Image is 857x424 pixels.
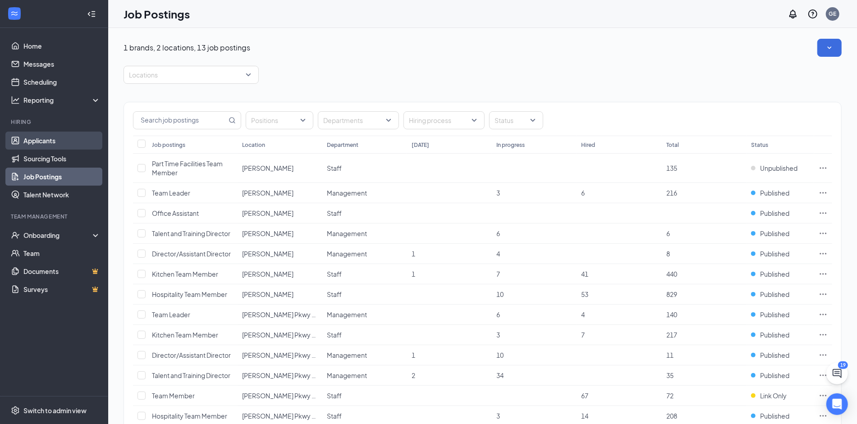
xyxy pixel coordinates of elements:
[238,223,322,244] td: Keller
[238,345,322,365] td: N. Tarrant Pkwy & Davis Blvd.
[826,363,848,384] button: ChatActive
[666,250,670,258] span: 8
[11,231,20,240] svg: UserCheck
[666,310,677,319] span: 140
[11,406,20,415] svg: Settings
[412,371,415,379] span: 2
[747,136,814,154] th: Status
[819,188,828,197] svg: Ellipses
[238,264,322,284] td: Keller
[819,371,828,380] svg: Ellipses
[11,96,20,105] svg: Analysis
[124,43,250,53] p: 1 brands, 2 locations, 13 job postings
[23,244,101,262] a: Team
[582,412,589,420] span: 14
[819,249,828,258] svg: Ellipses
[322,264,407,284] td: Staff
[327,371,367,379] span: Management
[666,270,677,278] span: 440
[152,310,190,319] span: Team Leader
[152,351,231,359] span: Director/Assistant Director
[496,229,500,237] span: 6
[819,411,828,420] svg: Ellipses
[666,290,677,298] span: 829
[327,412,342,420] span: Staff
[242,270,293,278] span: [PERSON_NAME]
[760,229,789,238] span: Published
[492,136,577,154] th: In progress
[242,189,293,197] span: [PERSON_NAME]
[496,412,500,420] span: 3
[242,164,293,172] span: [PERSON_NAME]
[327,310,367,319] span: Management
[238,305,322,325] td: N. Tarrant Pkwy & Davis Blvd.
[327,392,342,400] span: Staff
[819,351,828,360] svg: Ellipses
[662,136,747,154] th: Total
[23,150,101,168] a: Sourcing Tools
[11,213,99,220] div: Team Management
[322,183,407,203] td: Management
[832,368,843,379] svg: ChatActive
[87,9,96,18] svg: Collapse
[760,371,789,380] span: Published
[322,345,407,365] td: Management
[760,351,789,360] span: Published
[238,284,322,305] td: Keller
[152,270,218,278] span: Kitchen Team Member
[23,37,101,55] a: Home
[322,305,407,325] td: Management
[242,351,384,359] span: [PERSON_NAME] Pkwy & [PERSON_NAME] Blvd.
[152,250,231,258] span: Director/Assistant Director
[242,371,384,379] span: [PERSON_NAME] Pkwy & [PERSON_NAME] Blvd.
[788,9,798,19] svg: Notifications
[238,325,322,345] td: N. Tarrant Pkwy & Davis Blvd.
[322,325,407,345] td: Staff
[819,330,828,339] svg: Ellipses
[412,270,415,278] span: 1
[23,231,93,240] div: Onboarding
[760,411,789,420] span: Published
[412,250,415,258] span: 1
[327,250,367,258] span: Management
[760,391,787,400] span: Link Only
[242,290,293,298] span: [PERSON_NAME]
[152,160,223,177] span: Part Time Facilities Team Member
[327,229,367,237] span: Management
[152,331,218,339] span: Kitchen Team Member
[327,270,342,278] span: Staff
[817,39,842,57] button: SmallChevronDown
[496,310,500,319] span: 6
[152,371,230,379] span: Talent and Training Director
[327,141,358,149] div: Department
[10,9,19,18] svg: WorkstreamLogo
[238,365,322,386] td: N. Tarrant Pkwy & Davis Blvd.
[23,186,101,204] a: Talent Network
[819,391,828,400] svg: Ellipses
[666,331,677,339] span: 217
[238,386,322,406] td: N. Tarrant Pkwy & Davis Blvd.
[322,386,407,406] td: Staff
[327,290,342,298] span: Staff
[152,189,190,197] span: Team Leader
[760,188,789,197] span: Published
[23,280,101,298] a: SurveysCrown
[23,262,101,280] a: DocumentsCrown
[496,371,504,379] span: 34
[496,250,500,258] span: 4
[152,229,230,237] span: Talent and Training Director
[582,270,589,278] span: 41
[582,290,589,298] span: 53
[242,141,265,149] div: Location
[23,406,87,415] div: Switch to admin view
[327,331,342,339] span: Staff
[819,164,828,173] svg: Ellipses
[496,351,504,359] span: 10
[496,270,500,278] span: 7
[23,132,101,150] a: Applicants
[23,96,101,105] div: Reporting
[322,244,407,264] td: Management
[322,223,407,244] td: Management
[582,189,585,197] span: 6
[807,9,818,19] svg: QuestionInfo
